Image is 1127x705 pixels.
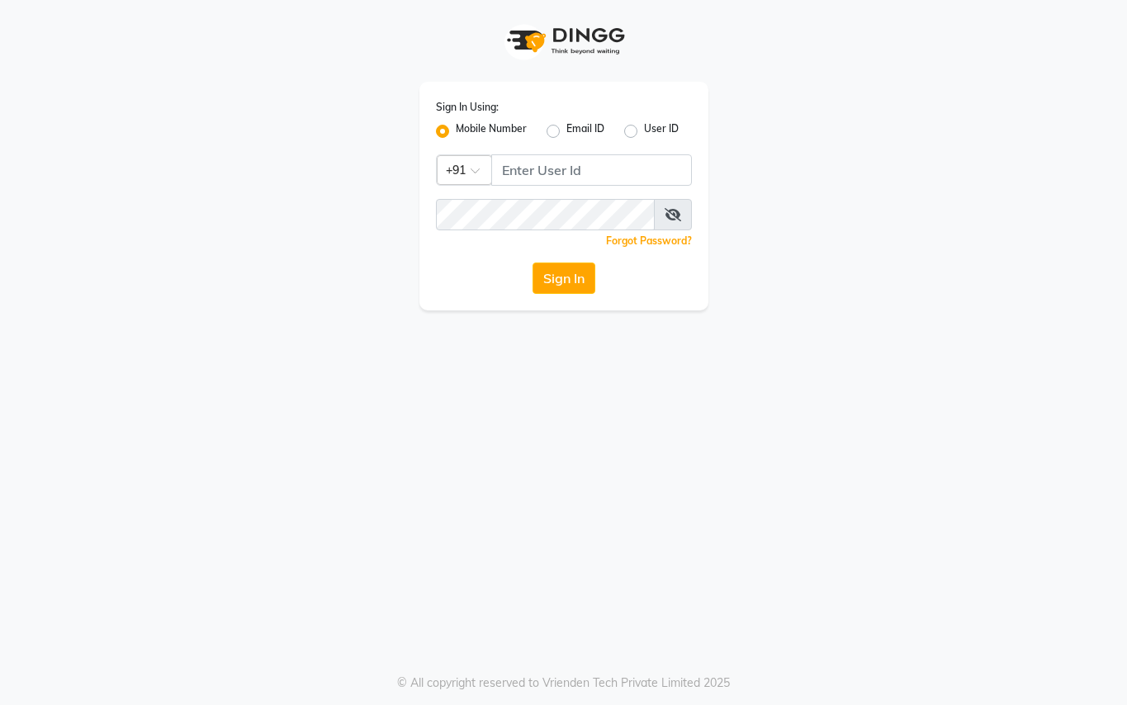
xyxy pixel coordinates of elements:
[436,199,655,230] input: Username
[644,121,679,141] label: User ID
[566,121,604,141] label: Email ID
[606,234,692,247] a: Forgot Password?
[533,263,595,294] button: Sign In
[436,100,499,115] label: Sign In Using:
[456,121,527,141] label: Mobile Number
[498,17,630,65] img: logo1.svg
[491,154,692,186] input: Username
